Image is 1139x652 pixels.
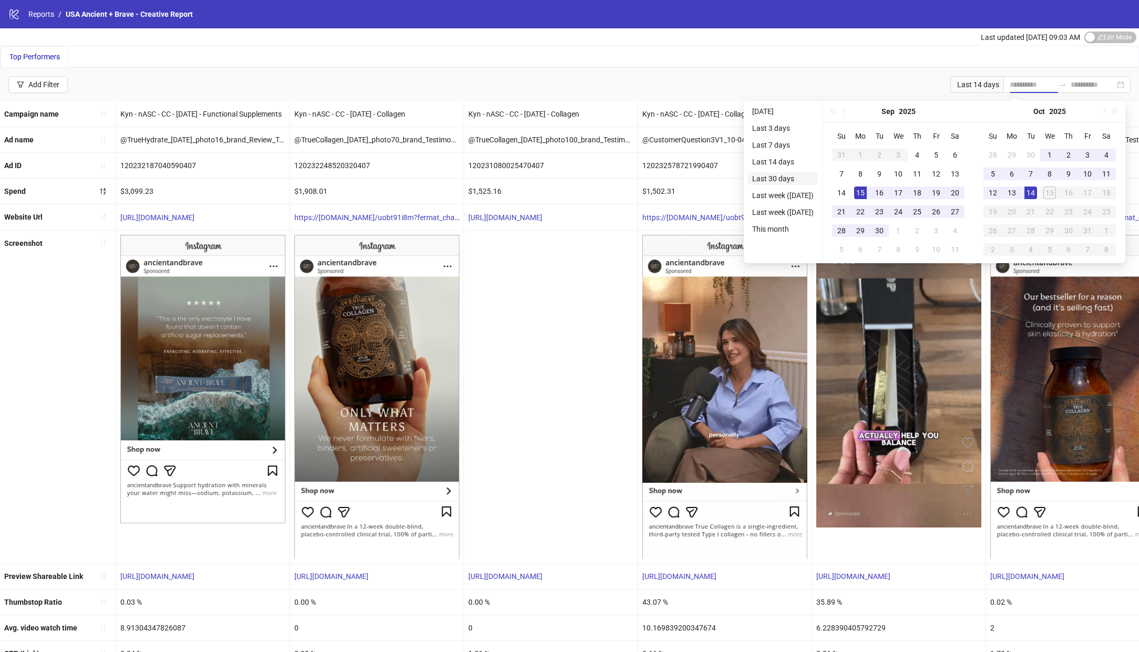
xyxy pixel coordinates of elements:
a: [URL][DOMAIN_NAME] [990,572,1064,581]
div: 15 [854,187,867,199]
td: 2025-10-27 [1002,221,1021,240]
td: 2025-09-26 [927,202,946,221]
div: @CustomerQuestion3V1_10-04-25_video1_brand_testimonial_Collagen_AncientBrave__iter0 [638,127,812,152]
div: 30 [873,224,886,237]
li: This month [748,223,818,235]
th: Fr [927,127,946,146]
th: Su [832,127,851,146]
td: 2025-09-30 [1021,146,1040,164]
div: @TrueHydrate_[DATE]_photo16_brand_Review_TrueHydration_AncientBrave__iter0 [116,127,290,152]
td: 2025-09-28 [983,146,1002,164]
div: Kyn - nASC - CC - [DATE] - Collagen [290,101,464,127]
div: 26 [930,205,942,218]
a: [URL][DOMAIN_NAME] [120,572,194,581]
td: 2025-11-03 [1002,240,1021,259]
td: 2025-10-22 [1040,202,1059,221]
button: Add Filter [8,76,68,93]
div: 29 [854,224,867,237]
td: 2025-09-24 [889,202,908,221]
div: 21 [1024,205,1037,218]
b: Avg. video watch time [4,624,77,632]
td: 2025-10-06 [1002,164,1021,183]
div: 8 [854,168,867,180]
div: 20 [949,187,961,199]
td: 2025-10-14 [1021,183,1040,202]
td: 2025-09-23 [870,202,889,221]
td: 2025-08-31 [832,146,851,164]
div: 8 [892,243,905,256]
div: 31 [1081,224,1094,237]
div: 0.03 % [116,589,290,615]
td: 2025-09-10 [889,164,908,183]
div: 24 [1081,205,1094,218]
b: Website Url [4,213,43,221]
td: 2025-09-12 [927,164,946,183]
a: [URL][DOMAIN_NAME] [120,213,194,222]
td: 2025-09-18 [908,183,927,202]
th: Th [908,127,927,146]
span: sort-ascending [99,572,107,579]
th: We [1040,127,1059,146]
button: Choose a year [899,101,916,122]
span: sort-descending [99,188,107,195]
div: 16 [873,187,886,199]
td: 2025-10-29 [1040,221,1059,240]
div: 4 [911,149,923,161]
div: 16 [1062,187,1075,199]
td: 2025-10-05 [983,164,1002,183]
td: 2025-10-07 [870,240,889,259]
div: 1 [854,149,867,161]
div: 18 [1100,187,1113,199]
img: Screenshot 120232187040590407 [120,235,285,524]
div: 29 [1043,224,1056,237]
td: 2025-09-15 [851,183,870,202]
td: 2025-10-30 [1059,221,1078,240]
span: filter [17,81,24,88]
div: Last 14 days [950,76,1003,93]
td: 2025-10-28 [1021,221,1040,240]
td: 2025-09-17 [889,183,908,202]
div: Kyn - nASC - CC - [DATE] - Collagen [638,101,812,127]
div: 10.169839200347674 [638,615,812,640]
div: 0.00 % [464,589,638,615]
a: [URL][DOMAIN_NAME] [468,213,542,222]
td: 2025-10-11 [1097,164,1116,183]
div: 28 [987,149,999,161]
div: 23 [1062,205,1075,218]
th: Tu [1021,127,1040,146]
div: 26 [987,224,999,237]
td: 2025-09-20 [946,183,964,202]
div: 6.228390405792729 [812,615,986,640]
img: Screenshot 120232578721990407 [642,235,807,559]
div: @TrueCollagen_[DATE]_photo100_brand_Testimonial_TrueCollagen_AncientBrave__iter0 [464,127,638,152]
div: 120231080025470407 [464,153,638,178]
td: 2025-11-02 [983,240,1002,259]
td: 2025-09-27 [946,202,964,221]
b: Campaign name [4,110,59,118]
div: 14 [835,187,848,199]
div: 5 [930,149,942,161]
th: Tu [870,127,889,146]
a: [URL][DOMAIN_NAME] [816,572,890,581]
th: Su [983,127,1002,146]
div: 28 [835,224,848,237]
td: 2025-09-06 [946,146,964,164]
td: 2025-09-13 [946,164,964,183]
div: 6 [854,243,867,256]
div: 35.89 % [812,589,986,615]
div: 11 [1100,168,1113,180]
div: 18 [911,187,923,199]
div: $1,908.01 [290,179,464,204]
td: 2025-09-14 [832,183,851,202]
div: 10 [1081,168,1094,180]
td: 2025-10-01 [1040,146,1059,164]
div: 9 [911,243,923,256]
th: Mo [1002,127,1021,146]
div: 22 [854,205,867,218]
td: 2025-10-20 [1002,202,1021,221]
span: Last updated [DATE] 09:03 AM [981,33,1080,42]
div: 7 [1081,243,1094,256]
b: Thumbstop Ratio [4,598,62,606]
div: 4 [1024,243,1037,256]
div: 2 [1062,149,1075,161]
